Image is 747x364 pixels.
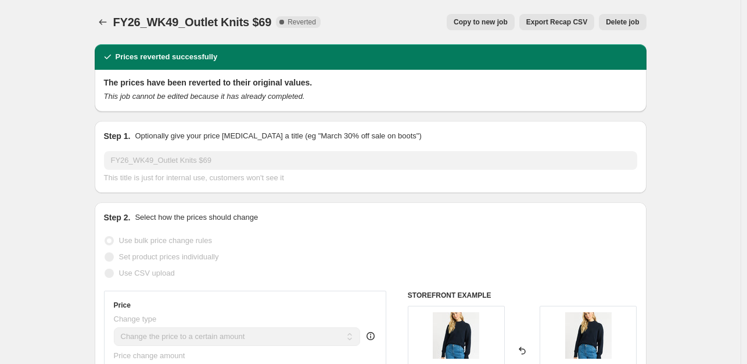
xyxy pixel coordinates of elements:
button: Price change jobs [95,14,111,30]
button: Delete job [599,14,646,30]
input: 30% off holiday sale [104,151,637,170]
span: Copy to new job [454,17,508,27]
p: Select how the prices should change [135,212,258,223]
span: Delete job [606,17,639,27]
h2: Step 2. [104,212,131,223]
span: Reverted [288,17,316,27]
p: Optionally give your price [MEDICAL_DATA] a title (eg "March 30% off sale on boots") [135,130,421,142]
i: This job cannot be edited because it has already completed. [104,92,305,101]
h2: The prices have been reverted to their original values. [104,77,637,88]
span: Change type [114,315,157,323]
div: help [365,330,376,342]
span: Export Recap CSV [526,17,587,27]
span: Price change amount [114,351,185,360]
button: Copy to new job [447,14,515,30]
span: FY26_WK49_Outlet Knits $69 [113,16,272,28]
img: RE24KW012_REBLK029_01_80x.jpg [433,312,479,359]
span: Set product prices individually [119,252,219,261]
img: RE24KW012_REBLK029_01_80x.jpg [565,312,612,359]
span: This title is just for internal use, customers won't see it [104,173,284,182]
h6: STOREFRONT EXAMPLE [408,291,637,300]
h2: Step 1. [104,130,131,142]
h3: Price [114,301,131,310]
h2: Prices reverted successfully [116,51,218,63]
span: Use bulk price change rules [119,236,212,245]
button: Export Recap CSV [519,14,594,30]
span: Use CSV upload [119,269,175,277]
